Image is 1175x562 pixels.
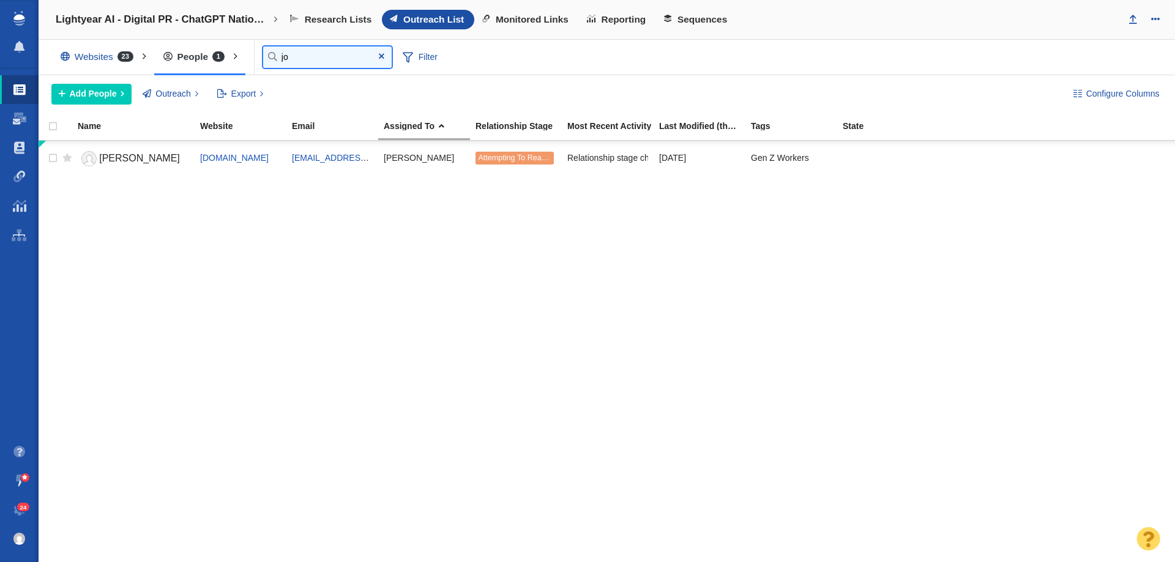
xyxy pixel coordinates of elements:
[659,122,750,132] a: Last Modified (this project)
[751,122,841,130] div: Tags
[470,141,562,176] td: Attempting To Reach (2 tries)
[751,152,809,163] span: Gen Z Workers
[656,10,737,29] a: Sequences
[579,10,656,29] a: Reporting
[117,51,133,62] span: 23
[403,14,464,25] span: Outreach List
[13,533,26,545] img: c9363fb76f5993e53bff3b340d5c230a
[567,152,811,163] span: Relationship stage changed to: Attempting To Reach, 2 Attempts
[51,84,132,105] button: Add People
[659,122,750,130] div: Date the Contact information in this project was last edited
[843,122,933,130] div: State
[602,14,646,25] span: Reporting
[843,122,933,132] a: State
[99,153,180,163] span: [PERSON_NAME]
[476,122,566,132] a: Relationship Stage
[292,122,382,130] div: Email
[200,122,291,132] a: Website
[70,87,117,100] span: Add People
[78,122,199,130] div: Name
[567,122,658,130] div: Most Recent Activity
[677,14,727,25] span: Sequences
[751,122,841,132] a: Tags
[17,503,30,512] span: 24
[78,122,199,132] a: Name
[292,122,382,132] a: Email
[56,13,270,26] h4: Lightyear AI - Digital PR - ChatGPT Nation: The States Leading (and Ignoring) the AI Boom
[78,148,189,169] a: [PERSON_NAME]
[231,87,256,100] span: Export
[200,153,269,163] a: [DOMAIN_NAME]
[476,122,566,130] div: Relationship Stage
[478,153,578,162] span: Attempting To Reach (2 tries)
[136,84,206,105] button: Outreach
[1066,84,1166,105] button: Configure Columns
[263,46,392,68] input: Search
[210,84,270,105] button: Export
[384,145,464,171] div: [PERSON_NAME]
[474,10,579,29] a: Monitored Links
[282,10,382,29] a: Research Lists
[200,122,291,130] div: Website
[659,145,740,171] div: [DATE]
[305,14,372,25] span: Research Lists
[382,10,474,29] a: Outreach List
[384,122,474,132] a: Assigned To
[384,122,474,130] div: Assigned To
[1086,87,1160,100] span: Configure Columns
[396,46,445,69] span: Filter
[51,43,148,71] div: Websites
[292,153,437,163] a: [EMAIL_ADDRESS][DOMAIN_NAME]
[496,14,569,25] span: Monitored Links
[155,87,191,100] span: Outreach
[13,11,24,26] img: buzzstream_logo_iconsimple.png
